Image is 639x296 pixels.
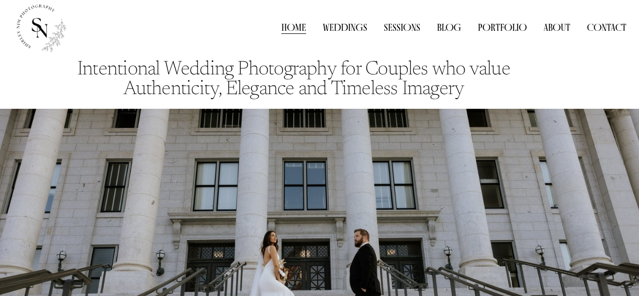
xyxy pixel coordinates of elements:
a: About [544,20,570,35]
a: Contact [587,20,626,35]
span: Portfolio [478,21,527,34]
a: Weddings [323,20,367,35]
code: Intentional Wedding Photography for Couples who value Authenticity, Elegance and Timeless Imagery [77,60,514,99]
a: Sessions [384,20,420,35]
img: Shirley Nim Photography [13,1,67,55]
a: Home [281,20,306,35]
a: folder dropdown [478,20,527,35]
a: Blog [437,20,461,35]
